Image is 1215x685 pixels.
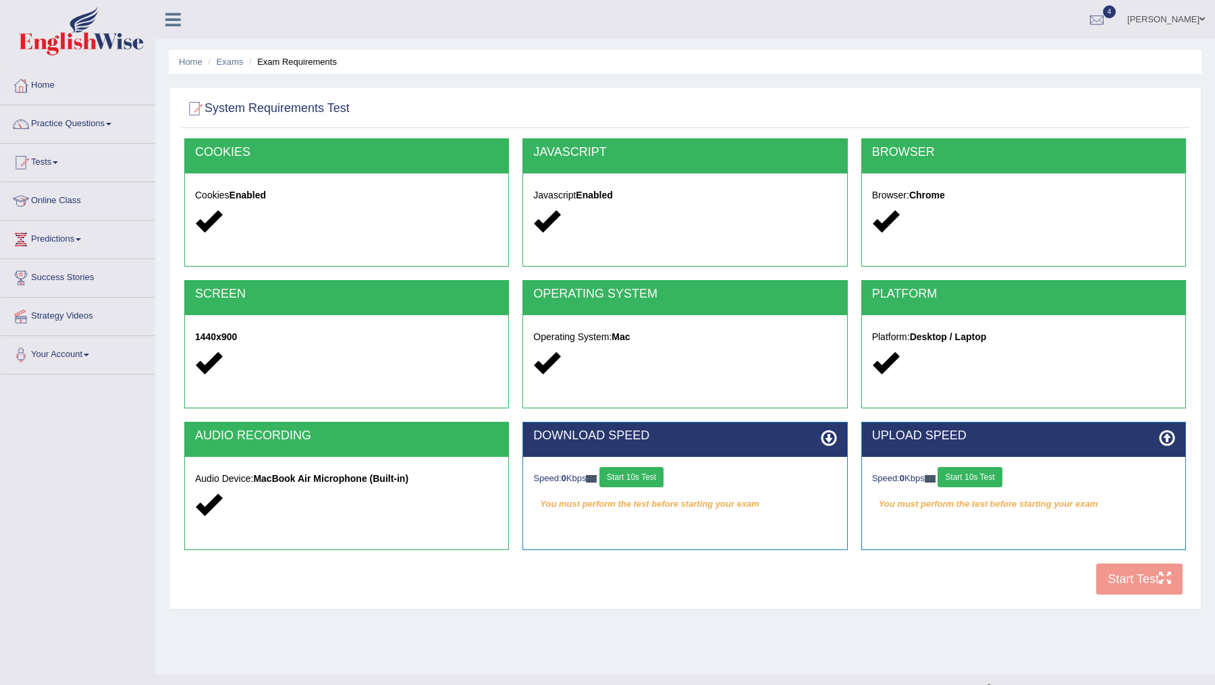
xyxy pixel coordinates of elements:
[533,429,836,443] h2: DOWNLOAD SPEED
[925,475,936,483] img: ajax-loader-fb-connection.gif
[910,331,987,342] strong: Desktop / Laptop
[184,99,350,119] h2: System Requirements Test
[195,429,498,443] h2: AUDIO RECORDING
[938,467,1002,487] button: Start 10s Test
[217,57,244,67] a: Exams
[872,494,1175,514] em: You must perform the test before starting your exam
[562,473,566,483] strong: 0
[872,287,1175,301] h2: PLATFORM
[1,144,155,177] a: Tests
[195,331,237,342] strong: 1440x900
[1,221,155,254] a: Predictions
[533,467,836,491] div: Speed: Kbps
[1,105,155,139] a: Practice Questions
[1,298,155,331] a: Strategy Videos
[576,190,612,200] strong: Enabled
[253,473,408,484] strong: MacBook Air Microphone (Built-in)
[872,332,1175,342] h5: Platform:
[195,287,498,301] h2: SCREEN
[872,190,1175,200] h5: Browser:
[533,494,836,514] em: You must perform the test before starting your exam
[1,336,155,370] a: Your Account
[599,467,664,487] button: Start 10s Test
[195,190,498,200] h5: Cookies
[900,473,905,483] strong: 0
[533,146,836,159] h2: JAVASCRIPT
[872,429,1175,443] h2: UPLOAD SPEED
[586,475,597,483] img: ajax-loader-fb-connection.gif
[1,67,155,101] a: Home
[533,190,836,200] h5: Javascript
[179,57,202,67] a: Home
[195,146,498,159] h2: COOKIES
[909,190,945,200] strong: Chrome
[1,259,155,293] a: Success Stories
[1,182,155,216] a: Online Class
[872,146,1175,159] h2: BROWSER
[612,331,630,342] strong: Mac
[1103,5,1116,18] span: 4
[533,332,836,342] h5: Operating System:
[872,467,1175,491] div: Speed: Kbps
[533,287,836,301] h2: OPERATING SYSTEM
[195,474,498,484] h5: Audio Device:
[246,55,337,68] li: Exam Requirements
[230,190,266,200] strong: Enabled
